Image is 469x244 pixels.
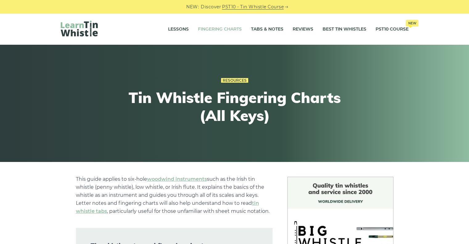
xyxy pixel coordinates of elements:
a: PST10 CourseNew [376,22,409,37]
a: woodwind instruments [147,176,207,182]
a: Tabs & Notes [251,22,283,37]
span: New [406,20,418,27]
a: Resources [221,78,248,83]
h1: Tin Whistle Fingering Charts (All Keys) [121,89,348,124]
a: Reviews [293,22,313,37]
a: Lessons [168,22,189,37]
a: Best Tin Whistles [323,22,366,37]
p: This guide applies to six-hole such as the Irish tin whistle (penny whistle), low whistle, or Iri... [76,175,273,215]
a: Fingering Charts [198,22,242,37]
img: LearnTinWhistle.com [61,21,98,36]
